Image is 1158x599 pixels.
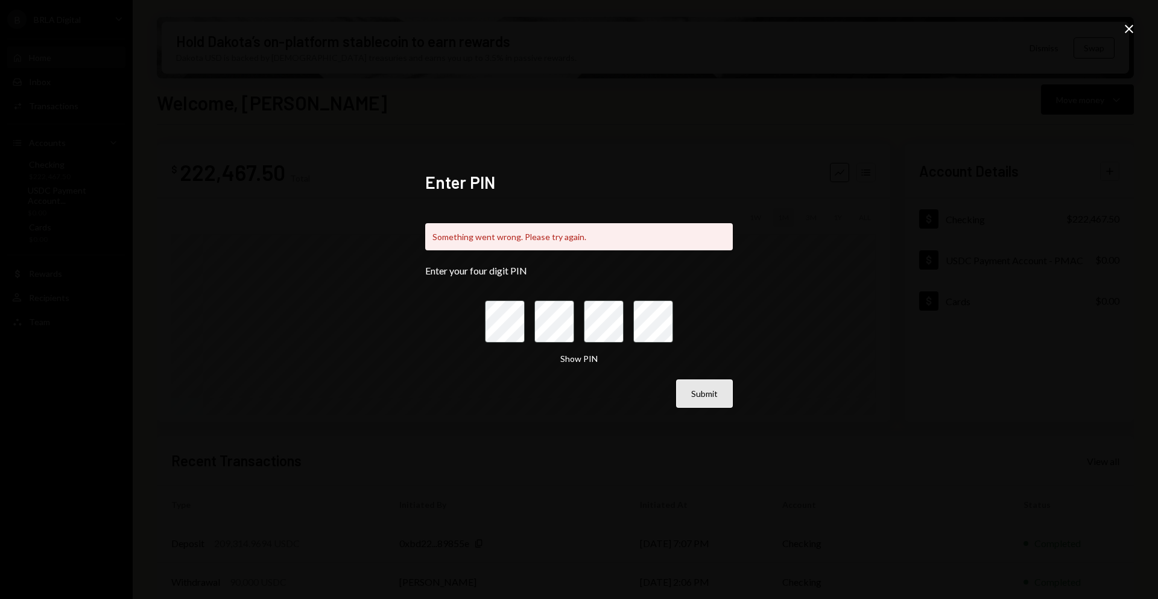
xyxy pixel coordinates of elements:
[584,300,624,343] input: pin code 3 of 4
[560,353,598,365] button: Show PIN
[425,223,733,250] div: Something went wrong. Please try again.
[633,300,673,343] input: pin code 4 of 4
[425,171,733,194] h2: Enter PIN
[425,265,733,276] div: Enter your four digit PIN
[534,300,574,343] input: pin code 2 of 4
[676,379,733,408] button: Submit
[485,300,525,343] input: pin code 1 of 4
